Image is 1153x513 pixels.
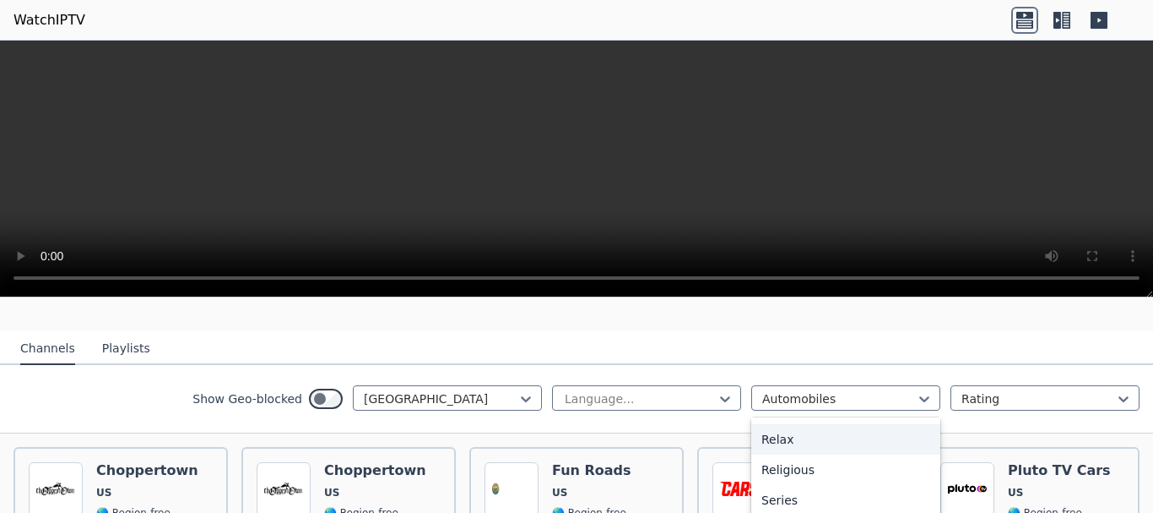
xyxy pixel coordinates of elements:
[324,486,339,499] span: US
[192,390,302,407] label: Show Geo-blocked
[751,424,940,455] div: Relax
[96,462,198,479] h6: Choppertown
[1008,462,1111,479] h6: Pluto TV Cars
[552,486,567,499] span: US
[324,462,426,479] h6: Choppertown
[14,10,85,30] a: WatchIPTV
[96,486,111,499] span: US
[751,455,940,485] div: Religious
[552,462,631,479] h6: Fun Roads
[20,333,75,365] button: Channels
[102,333,150,365] button: Playlists
[1008,486,1023,499] span: US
